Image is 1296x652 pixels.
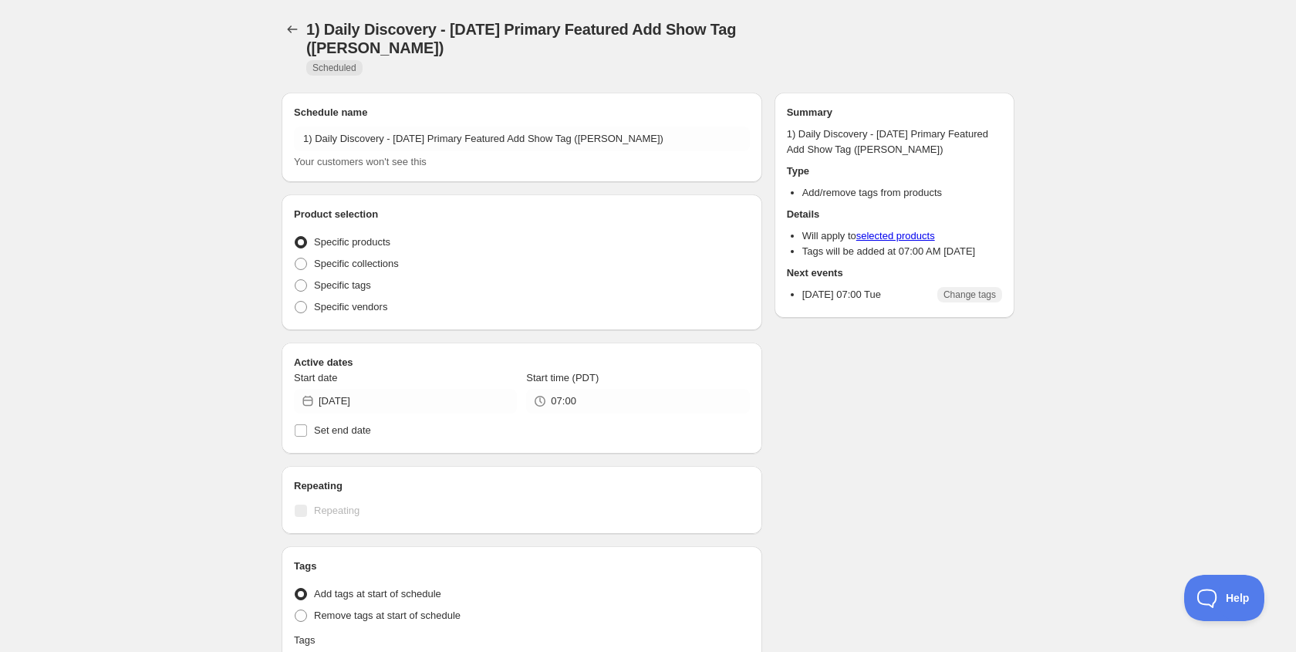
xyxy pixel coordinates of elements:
[787,207,1002,222] h2: Details
[314,505,359,516] span: Repeating
[802,287,881,302] p: [DATE] 07:00 Tue
[294,559,750,574] h2: Tags
[856,230,935,242] a: selected products
[787,127,1002,157] p: 1) Daily Discovery - [DATE] Primary Featured Add Show Tag ([PERSON_NAME])
[314,424,371,436] span: Set end date
[294,105,750,120] h2: Schedule name
[314,279,371,291] span: Specific tags
[943,289,996,301] span: Change tags
[802,185,1002,201] li: Add/remove tags from products
[787,265,1002,281] h2: Next events
[294,355,750,370] h2: Active dates
[787,105,1002,120] h2: Summary
[526,372,599,383] span: Start time (PDT)
[802,228,1002,244] li: Will apply to
[314,236,390,248] span: Specific products
[312,62,356,74] span: Scheduled
[802,244,1002,259] li: Tags will be added at 07:00 AM [DATE]
[294,633,315,648] p: Tags
[314,258,399,269] span: Specific collections
[1184,575,1265,621] iframe: Toggle Customer Support
[306,21,736,56] span: 1) Daily Discovery - [DATE] Primary Featured Add Show Tag ([PERSON_NAME])
[314,588,441,600] span: Add tags at start of schedule
[314,301,387,312] span: Specific vendors
[314,610,461,621] span: Remove tags at start of schedule
[294,207,750,222] h2: Product selection
[282,19,303,40] button: Schedules
[294,372,337,383] span: Start date
[294,156,427,167] span: Your customers won't see this
[294,478,750,494] h2: Repeating
[787,164,1002,179] h2: Type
